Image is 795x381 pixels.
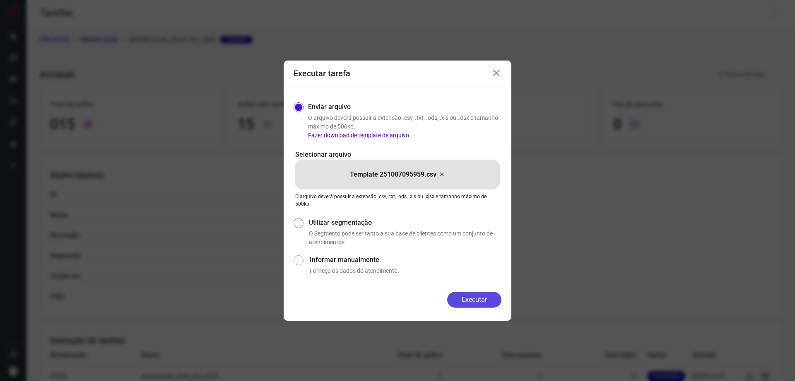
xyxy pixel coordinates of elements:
a: Fazer download de template de arquivo [308,132,409,138]
p: O Segmento pode ser tanto a sua base de clientes como um conjunto de atendimentos. [309,229,501,247]
h3: Executar tarefa [294,68,350,78]
label: Enviar arquivo [308,102,351,112]
p: Forneça os dados do atendimento. [310,267,501,275]
label: Utilizar segmentação [309,218,501,228]
label: Informar manualmente [310,255,501,265]
p: Selecionar arquivo [295,150,500,160]
p: Template 251007095959.csv [350,170,436,180]
p: O arquivo deverá possuir a extensão .csv, .txt, .ods, .xls ou .xlsx e tamanho máximo de 500kb. [308,114,501,140]
button: Executar [447,292,501,308]
p: O arquivo deverá possuir a extensão .csv, .txt, .ods, .xls ou .xlsx e tamanho máximo de 500kb. [295,193,500,208]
